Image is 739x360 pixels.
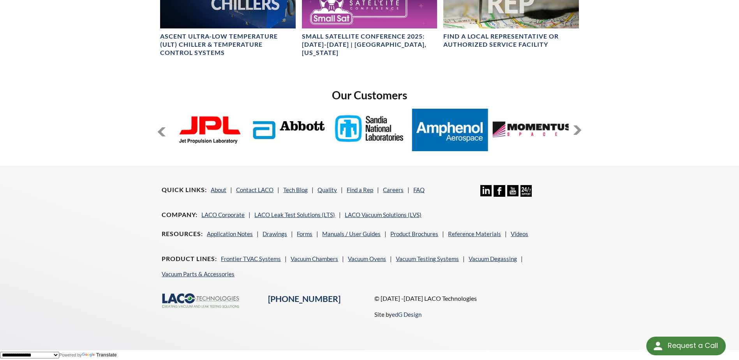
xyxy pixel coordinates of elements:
p: © [DATE] -[DATE] LACO Technologies [374,293,577,304]
img: LOGO_200x112.jpg [170,109,246,151]
a: Manuals / User Guides [322,230,381,237]
a: Vacuum Ovens [348,255,386,262]
a: Videos [511,230,528,237]
a: Tech Blog [283,186,308,193]
a: Vacuum Degassing [469,255,517,262]
a: Vacuum Parts & Accessories [162,270,235,277]
img: round button [652,340,664,352]
p: Site by [374,310,422,319]
img: 24/7 Support Icon [520,185,532,196]
a: Careers [383,186,404,193]
a: Drawings [263,230,287,237]
a: Contact LACO [236,186,273,193]
a: 24/7 Support [520,191,532,198]
a: Product Brochures [390,230,438,237]
a: FAQ [413,186,425,193]
a: Translate [82,352,117,358]
a: Frontier TVAC Systems [221,255,281,262]
a: Find a Rep [347,186,373,193]
h4: Resources [162,230,203,238]
img: Sandia-Natl-Labs.jpg [332,109,407,151]
a: LACO Leak Test Solutions (LTS) [254,211,335,218]
img: Amphenol.jpg [412,109,488,151]
a: About [211,186,226,193]
h4: Small Satellite Conference 2025: [DATE]-[DATE] | [GEOGRAPHIC_DATA], [US_STATE] [302,32,437,56]
img: Google Translate [82,353,96,358]
a: Vacuum Chambers [291,255,338,262]
h2: Our Customers [157,88,582,102]
img: Abbott-Labs.jpg [251,109,327,151]
h4: FIND A LOCAL REPRESENTATIVE OR AUTHORIZED SERVICE FACILITY [443,32,579,49]
h4: Ascent Ultra-Low Temperature (ULT) Chiller & Temperature Control Systems [160,32,295,56]
img: image_2021-03-04_074536.png [493,109,569,151]
a: Quality [317,186,337,193]
a: LACO Corporate [201,211,245,218]
a: edG Design [392,311,422,318]
h4: Product Lines [162,255,217,263]
div: Request a Call [646,337,726,355]
div: Request a Call [668,337,718,355]
a: [PHONE_NUMBER] [268,294,340,304]
a: Forms [297,230,312,237]
a: Application Notes [207,230,253,237]
h4: Company [162,211,198,219]
a: LACO Vacuum Solutions (LVS) [345,211,422,218]
h4: Quick Links [162,186,207,194]
a: Reference Materials [448,230,501,237]
a: Vacuum Testing Systems [396,255,459,262]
